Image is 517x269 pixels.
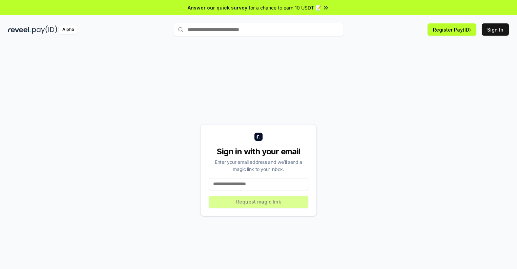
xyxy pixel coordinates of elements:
div: Alpha [59,25,78,34]
img: reveel_dark [8,25,31,34]
img: pay_id [32,25,57,34]
div: Enter your email address and we’ll send a magic link to your inbox. [209,158,308,173]
button: Register Pay(ID) [428,23,476,36]
img: logo_small [254,133,263,141]
button: Sign In [482,23,509,36]
div: Sign in with your email [209,146,308,157]
span: Answer our quick survey [188,4,247,11]
span: for a chance to earn 10 USDT 📝 [249,4,321,11]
